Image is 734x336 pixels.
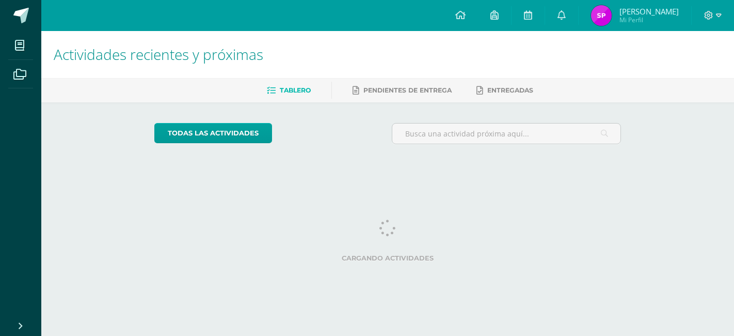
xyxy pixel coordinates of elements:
[280,86,311,94] span: Tablero
[54,44,263,64] span: Actividades recientes y próximas
[487,86,533,94] span: Entregadas
[619,16,679,24] span: Mi Perfil
[591,5,612,26] img: ea37237e9e527cb0b336558c30bf36cc.png
[476,82,533,99] a: Entregadas
[154,123,272,143] a: todas las Actividades
[392,124,621,144] input: Busca una actividad próxima aquí...
[619,6,679,17] span: [PERSON_NAME]
[363,86,452,94] span: Pendientes de entrega
[154,254,621,262] label: Cargando actividades
[353,82,452,99] a: Pendientes de entrega
[267,82,311,99] a: Tablero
